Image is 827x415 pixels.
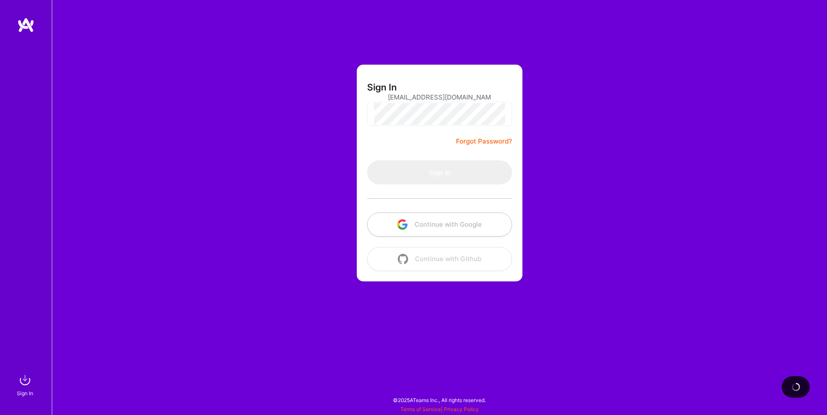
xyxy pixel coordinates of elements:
[18,371,34,398] a: sign inSign In
[52,389,827,411] div: © 2025 ATeams Inc., All rights reserved.
[444,406,479,412] a: Privacy Policy
[398,254,408,264] img: icon
[367,212,512,237] button: Continue with Google
[17,389,33,398] div: Sign In
[17,17,35,33] img: logo
[367,247,512,271] button: Continue with Github
[388,86,491,108] input: Email...
[456,136,512,147] a: Forgot Password?
[400,406,479,412] span: |
[16,371,34,389] img: sign in
[397,219,408,230] img: icon
[367,82,397,93] h3: Sign In
[791,382,801,392] img: loading
[400,406,441,412] a: Terms of Service
[367,160,512,184] button: Sign In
